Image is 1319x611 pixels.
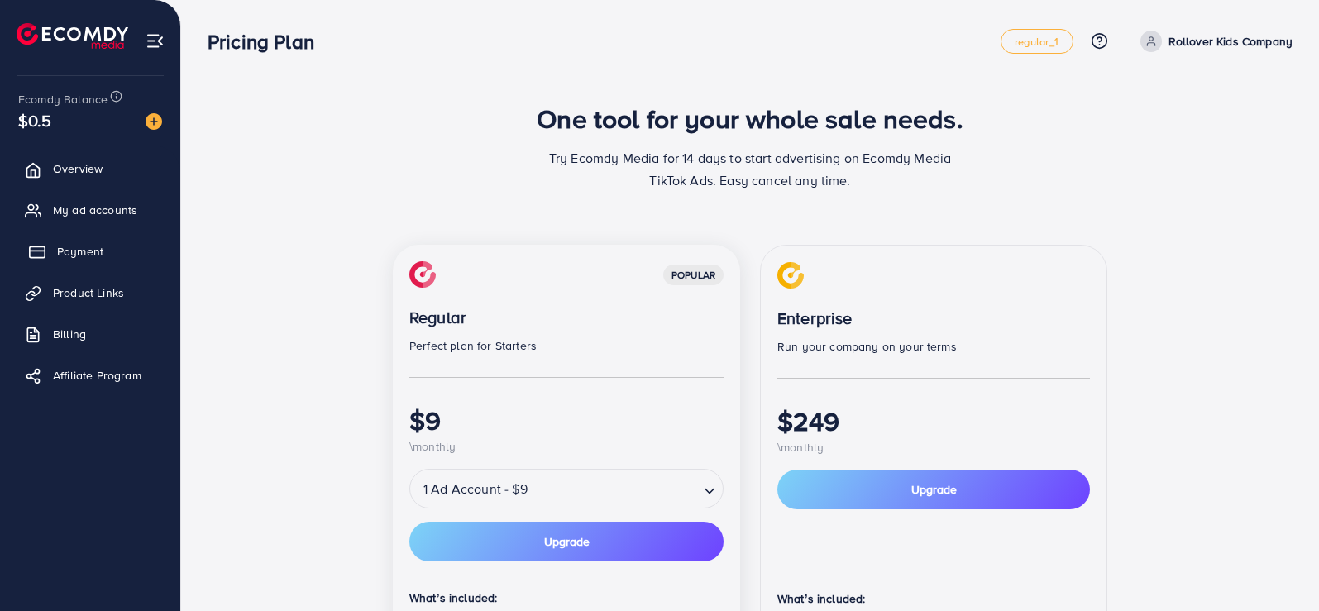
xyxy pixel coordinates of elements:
input: Search for option [533,475,697,504]
a: Affiliate Program [12,359,168,392]
span: Billing [53,326,86,342]
a: Billing [12,317,168,351]
span: Upgrade [544,536,590,547]
p: Rollover Kids Company [1168,31,1293,51]
div: Search for option [409,469,724,508]
p: Regular [409,308,724,327]
h3: Pricing Plan [208,30,327,54]
iframe: Chat [1249,537,1307,599]
a: Payment [12,235,168,268]
h1: One tool for your whole sale needs. [537,103,963,134]
span: Overview [53,160,103,177]
img: img [777,262,804,289]
div: popular [663,265,724,285]
span: Product Links [53,284,124,301]
span: 1 Ad Account - $9 [420,474,531,504]
span: Ecomdy Balance [18,91,108,107]
button: Upgrade [409,522,724,561]
button: Upgrade [777,470,1090,509]
img: logo [17,23,128,49]
span: regular_1 [1015,36,1059,47]
h1: $249 [777,405,1090,437]
a: Product Links [12,276,168,309]
p: What’s included: [777,589,1090,609]
img: menu [146,31,165,50]
p: Try Ecomdy Media for 14 days to start advertising on Ecomdy Media TikTok Ads. Easy cancel any time. [543,147,957,192]
p: Perfect plan for Starters [409,336,724,356]
a: My ad accounts [12,193,168,227]
span: Payment [57,243,103,260]
h1: $9 [409,404,724,436]
span: Upgrade [911,481,957,498]
a: regular_1 [1001,29,1073,54]
img: img [409,261,436,288]
span: \monthly [777,439,824,456]
span: My ad accounts [53,202,137,218]
a: Overview [12,152,168,185]
img: image [146,113,162,130]
span: \monthly [409,438,456,455]
a: Rollover Kids Company [1134,31,1293,52]
p: Run your company on your terms [777,337,1090,356]
p: What’s included: [409,588,724,608]
p: Enterprise [777,308,1090,328]
span: Affiliate Program [53,367,141,384]
span: $0.5 [18,108,52,132]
